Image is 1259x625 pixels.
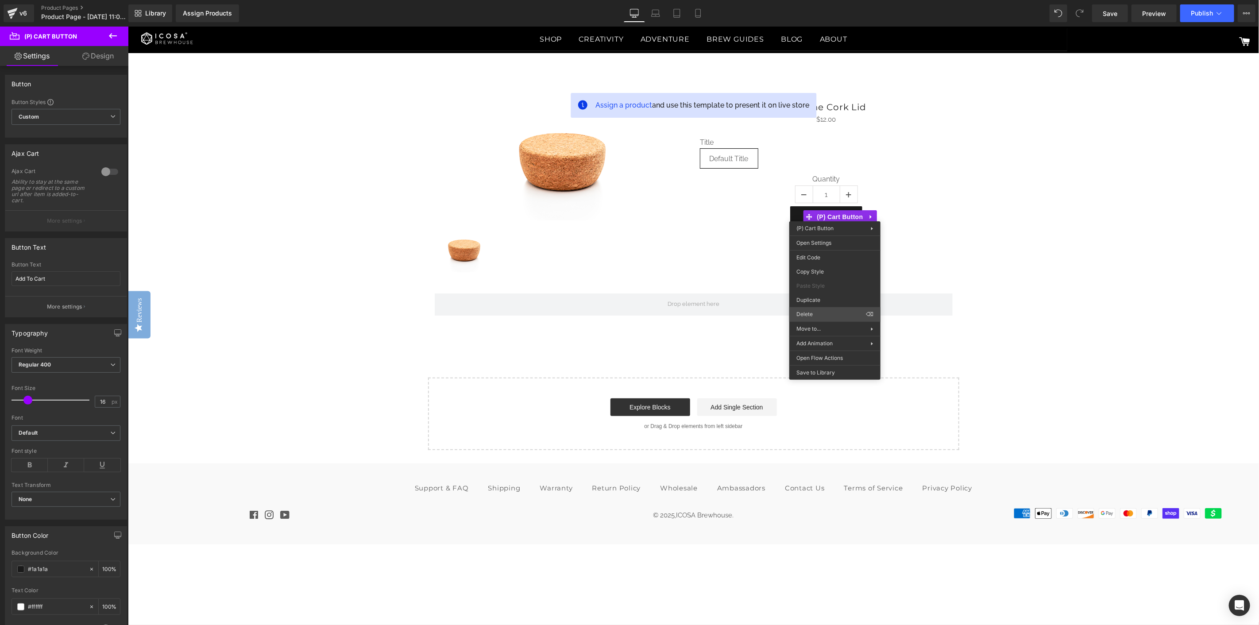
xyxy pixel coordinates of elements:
[1050,4,1067,22] button: Undo
[12,587,120,594] div: Text Color
[47,303,82,311] p: More settings
[572,112,825,122] label: Title
[796,310,866,318] span: Delete
[662,180,734,201] button: Add To Cart
[796,268,873,276] span: Copy Style
[12,482,120,488] div: Text Transform
[12,75,31,88] div: Button
[314,397,817,403] p: or Drag & Drop elements from left sidebar
[580,455,646,468] a: Ambassadors
[506,2,568,24] a: ADVENTURE
[796,354,873,362] span: Open Flow Actions
[5,210,127,231] button: More settings
[308,201,364,246] img: Cyclone Cork Lid
[5,296,127,317] button: More settings
[624,4,645,22] a: Desktop
[1103,9,1117,18] span: Save
[1238,4,1255,22] button: More
[12,239,46,251] div: Button Text
[128,4,172,22] a: New Library
[646,2,681,24] a: BLOG
[687,184,738,197] span: (P) Cart Button
[796,340,871,347] span: Add Animation
[572,2,643,24] a: BREW GUIDES
[183,10,232,17] div: Assign Products
[357,75,509,194] img: Cyclone Cork Lid
[99,561,120,577] div: %
[24,33,77,40] span: (P) Cart Button
[308,201,367,248] a: Cyclone Cork Lid
[19,496,32,502] b: None
[796,225,834,231] span: (P) Cart Button
[582,123,621,141] span: Default Title
[666,4,687,22] a: Tablet
[12,179,91,204] div: Ability to stay at the same page or redirect to a custom url after item is added-to-cart.
[12,347,120,354] div: Font Weight
[12,168,93,177] div: Ajax Cart
[796,254,873,262] span: Edit Code
[66,46,130,66] a: Design
[47,217,82,225] p: More settings
[12,262,120,268] div: Button Text
[467,73,681,84] span: and use this template to present it on live store
[648,455,706,468] a: Contact Us
[689,88,708,98] span: $12.00
[525,485,606,493] span: © 2025, .
[444,2,502,24] a: CREATIVITY
[738,184,749,197] a: Expand / Collapse
[796,369,873,377] span: Save to Library
[707,455,784,468] a: Terms of Service
[19,429,38,437] i: Default
[12,415,120,421] div: Font
[796,296,873,304] span: Duplicate
[1071,4,1089,22] button: Redo
[351,455,402,468] a: Shipping
[786,455,853,468] a: Privacy Policy
[403,455,454,468] a: Warranty
[12,385,120,391] div: Font Size
[1142,9,1166,18] span: Preview
[12,324,48,337] div: Typography
[41,13,126,20] span: Product Page - [DATE] 11:00:02
[687,4,709,22] a: Mobile
[796,325,871,333] span: Move to...
[278,455,350,468] a: Support & FAQ
[1229,595,1250,616] div: Open Intercom Messenger
[645,4,666,22] a: Laptop
[12,145,39,157] div: Ajax Cart
[19,361,51,368] b: Regular 400
[572,148,825,159] label: Quantity
[405,2,440,24] a: SHOP
[19,113,39,121] b: Custom
[523,455,579,468] a: Wholesale
[1132,4,1177,22] a: Preview
[1191,10,1213,17] span: Publish
[12,527,48,539] div: Button Color
[658,75,739,86] a: Cyclone Cork Lid
[28,564,85,574] input: Color
[12,98,120,105] div: Button Styles
[456,455,522,468] a: Return Policy
[145,9,166,17] span: Library
[548,485,605,493] a: ICOSA Brewhouse
[685,2,726,24] a: ABOUT
[18,8,29,19] div: v6
[796,239,873,247] span: Open Settings
[99,599,120,614] div: %
[41,4,143,12] a: Product Pages
[4,4,34,22] a: v6
[112,399,119,405] span: px
[12,550,120,556] div: Background Color
[796,282,873,290] span: Paste Style
[569,372,649,390] a: Add Single Section
[28,602,85,612] input: Color
[483,372,562,390] a: Explore Blocks
[467,74,524,83] span: Assign a product
[866,310,873,318] span: ⌫
[1180,4,1234,22] button: Publish
[12,448,120,454] div: Font style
